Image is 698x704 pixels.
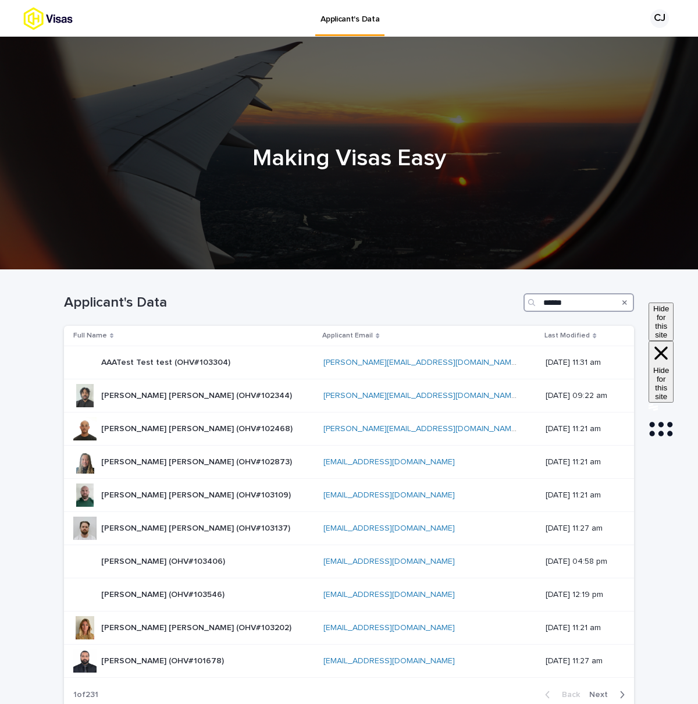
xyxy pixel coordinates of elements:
[23,7,114,30] img: tx8HrbJQv2PFQx4TXEq5
[64,512,634,545] tr: [PERSON_NAME] [PERSON_NAME] (OHV#103137)[PERSON_NAME] [PERSON_NAME] (OHV#103137) [EMAIL_ADDRESS][...
[323,524,455,532] a: [EMAIL_ADDRESS][DOMAIN_NAME]
[546,424,615,434] p: [DATE] 11:21 am
[64,446,634,479] tr: [PERSON_NAME] [PERSON_NAME] (OHV#102873)[PERSON_NAME] [PERSON_NAME] (OHV#102873) [EMAIL_ADDRESS][...
[546,490,615,500] p: [DATE] 11:21 am
[322,329,373,342] p: Applicant Email
[64,294,519,311] h1: Applicant's Data
[101,588,227,600] p: [PERSON_NAME] (OHV#103546)
[101,389,294,401] p: [PERSON_NAME] [PERSON_NAME] (OHV#102344)
[546,590,615,600] p: [DATE] 12:19 pm
[323,458,455,466] a: [EMAIL_ADDRESS][DOMAIN_NAME]
[323,557,455,566] a: [EMAIL_ADDRESS][DOMAIN_NAME]
[523,293,634,312] input: Search
[650,9,669,28] div: CJ
[585,689,634,700] button: Next
[555,691,580,699] span: Back
[64,144,634,172] h1: Making Visas Easy
[546,358,615,368] p: [DATE] 11:31 am
[64,346,634,379] tr: AAATest Test test (OHV#103304)AAATest Test test (OHV#103304) [PERSON_NAME][EMAIL_ADDRESS][DOMAIN_...
[589,691,615,699] span: Next
[101,521,293,534] p: [PERSON_NAME] [PERSON_NAME] (OHV#103137)
[323,392,518,400] a: [PERSON_NAME][EMAIL_ADDRESS][DOMAIN_NAME]
[64,645,634,678] tr: [PERSON_NAME] (OHV#101678)[PERSON_NAME] (OHV#101678) [EMAIL_ADDRESS][DOMAIN_NAME] [DATE] 11:27 am
[64,413,634,446] tr: [PERSON_NAME] [PERSON_NAME] (OHV#102468)[PERSON_NAME] [PERSON_NAME] (OHV#102468) [PERSON_NAME][EM...
[323,657,455,665] a: [EMAIL_ADDRESS][DOMAIN_NAME]
[323,425,518,433] a: [PERSON_NAME][EMAIL_ADDRESS][DOMAIN_NAME]
[323,491,455,499] a: [EMAIL_ADDRESS][DOMAIN_NAME]
[101,455,294,467] p: [PERSON_NAME] [PERSON_NAME] (OHV#102873)
[73,329,107,342] p: Full Name
[101,654,226,666] p: [PERSON_NAME] (OHV#101678)
[101,554,227,567] p: [PERSON_NAME] (OHV#103406)
[323,358,518,367] a: [PERSON_NAME][EMAIL_ADDRESS][DOMAIN_NAME]
[101,488,293,500] p: [PERSON_NAME] [PERSON_NAME] (OHV#103109)
[546,524,615,534] p: [DATE] 11:27 am
[64,479,634,512] tr: [PERSON_NAME] [PERSON_NAME] (OHV#103109)[PERSON_NAME] [PERSON_NAME] (OHV#103109) [EMAIL_ADDRESS][...
[546,557,615,567] p: [DATE] 04:58 pm
[536,689,585,700] button: Back
[323,624,455,632] a: [EMAIL_ADDRESS][DOMAIN_NAME]
[64,611,634,645] tr: [PERSON_NAME] [PERSON_NAME] (OHV#103202)[PERSON_NAME] [PERSON_NAME] (OHV#103202) [EMAIL_ADDRESS][...
[546,391,615,401] p: [DATE] 09:22 am
[64,545,634,578] tr: [PERSON_NAME] (OHV#103406)[PERSON_NAME] (OHV#103406) [EMAIL_ADDRESS][DOMAIN_NAME] [DATE] 04:58 pm
[101,422,295,434] p: Aaron Nyameke Leroy Alexander Edwards-Mavinga (OHV#102468)
[64,379,634,413] tr: [PERSON_NAME] [PERSON_NAME] (OHV#102344)[PERSON_NAME] [PERSON_NAME] (OHV#102344) [PERSON_NAME][EM...
[64,578,634,611] tr: [PERSON_NAME] (OHV#103546)[PERSON_NAME] (OHV#103546) [EMAIL_ADDRESS][DOMAIN_NAME] [DATE] 12:19 pm
[101,355,233,368] p: AAATest Test test (OHV#103304)
[546,656,615,666] p: [DATE] 11:27 am
[323,591,455,599] a: [EMAIL_ADDRESS][DOMAIN_NAME]
[546,623,615,633] p: [DATE] 11:21 am
[546,457,615,467] p: [DATE] 11:21 am
[544,329,590,342] p: Last Modified
[101,621,294,633] p: [PERSON_NAME] [PERSON_NAME] (OHV#103202)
